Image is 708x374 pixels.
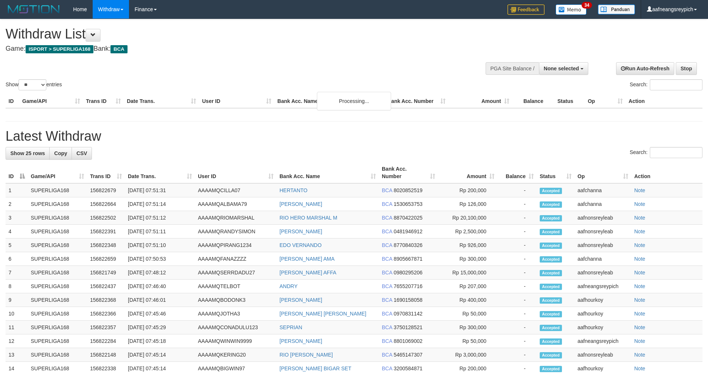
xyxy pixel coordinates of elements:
[6,280,28,293] td: 8
[195,238,277,252] td: AAAAMQPIRANG1234
[438,183,497,197] td: Rp 200,000
[28,348,87,362] td: SUPERLIGA168
[125,266,195,280] td: [DATE] 07:48:12
[382,311,392,317] span: BCA
[6,293,28,307] td: 9
[6,307,28,321] td: 10
[279,201,322,207] a: [PERSON_NAME]
[540,352,562,358] span: Accepted
[540,325,562,331] span: Accepted
[634,215,645,221] a: Note
[6,147,50,160] a: Show 25 rows
[125,293,195,307] td: [DATE] 07:46:01
[497,225,537,238] td: -
[575,266,631,280] td: aafnonsreyleab
[28,321,87,334] td: SUPERLIGA168
[634,365,645,371] a: Note
[87,334,125,348] td: 156822284
[87,183,125,197] td: 156822679
[125,225,195,238] td: [DATE] 07:51:11
[110,45,127,53] span: BCA
[438,293,497,307] td: Rp 400,000
[195,321,277,334] td: AAAAMQCONADULU123
[279,365,351,371] a: [PERSON_NAME] BIGAR SET
[10,150,45,156] span: Show 25 rows
[438,197,497,211] td: Rp 126,000
[575,321,631,334] td: aafhourkoy
[497,266,537,280] td: -
[512,94,555,108] th: Balance
[394,201,423,207] span: Copy 1530653753 to clipboard
[544,66,579,71] span: None selected
[540,243,562,249] span: Accepted
[195,348,277,362] td: AAAAMQKERING20
[497,307,537,321] td: -
[87,321,125,334] td: 156822357
[497,183,537,197] td: -
[279,228,322,234] a: [PERSON_NAME]
[449,94,512,108] th: Amount
[87,348,125,362] td: 156822148
[28,183,87,197] td: SUPERLIGA168
[382,338,392,344] span: BCA
[6,225,28,238] td: 4
[634,256,645,262] a: Note
[195,211,277,225] td: AAAAMQRIOMARSHAL
[195,266,277,280] td: AAAAMQSERRDADU27
[279,338,322,344] a: [PERSON_NAME]
[28,293,87,307] td: SUPERLIGA168
[125,307,195,321] td: [DATE] 07:45:46
[394,338,423,344] span: Copy 8801069002 to clipboard
[125,183,195,197] td: [DATE] 07:51:31
[195,162,277,183] th: User ID: activate to sort column ascending
[6,79,62,90] label: Show entries
[497,197,537,211] td: -
[382,352,392,358] span: BCA
[575,238,631,252] td: aafnonsreyleab
[582,2,592,9] span: 34
[634,338,645,344] a: Note
[87,293,125,307] td: 156822368
[382,215,392,221] span: BCA
[125,162,195,183] th: Date Trans.: activate to sort column ascending
[540,229,562,235] span: Accepted
[382,256,392,262] span: BCA
[438,280,497,293] td: Rp 207,000
[394,311,423,317] span: Copy 0970831142 to clipboard
[486,62,539,75] div: PGA Site Balance /
[279,352,333,358] a: RIO [PERSON_NAME]
[497,293,537,307] td: -
[382,228,392,234] span: BCA
[575,307,631,321] td: aafhourkoy
[630,79,702,90] label: Search:
[317,92,391,110] div: Processing...
[585,94,626,108] th: Op
[87,266,125,280] td: 156821749
[540,256,562,263] span: Accepted
[540,284,562,290] span: Accepted
[631,162,702,183] th: Action
[394,242,423,248] span: Copy 8770840326 to clipboard
[54,150,67,156] span: Copy
[6,348,28,362] td: 13
[394,187,423,193] span: Copy 8020852519 to clipboard
[195,293,277,307] td: AAAAMQBODONK3
[274,94,384,108] th: Bank Acc. Name
[575,211,631,225] td: aafnonsreyleab
[19,79,46,90] select: Showentries
[634,201,645,207] a: Note
[28,162,87,183] th: Game/API: activate to sort column ascending
[125,334,195,348] td: [DATE] 07:45:18
[438,162,497,183] th: Amount: activate to sort column ascending
[195,225,277,238] td: AAAAMQRANDYSIMON
[394,283,423,289] span: Copy 7655207716 to clipboard
[125,280,195,293] td: [DATE] 07:46:40
[6,129,702,144] h1: Latest Withdraw
[634,311,645,317] a: Note
[634,242,645,248] a: Note
[394,324,423,330] span: Copy 3750128521 to clipboard
[87,211,125,225] td: 156822502
[438,252,497,266] td: Rp 300,000
[6,45,464,53] h4: Game: Bank:
[87,280,125,293] td: 156822437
